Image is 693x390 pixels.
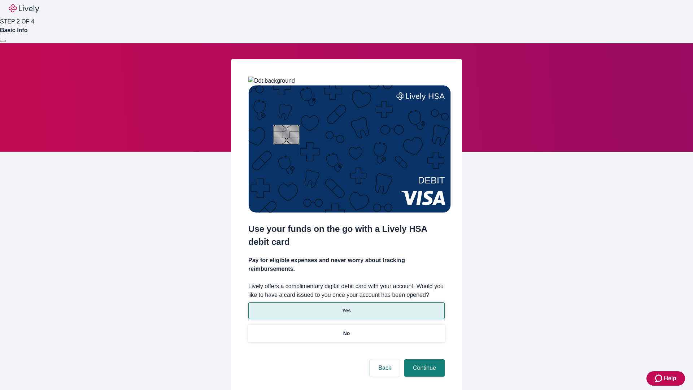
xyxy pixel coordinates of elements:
[655,374,664,383] svg: Zendesk support icon
[404,359,445,377] button: Continue
[248,77,295,85] img: Dot background
[248,256,445,273] h4: Pay for eligible expenses and never worry about tracking reimbursements.
[370,359,400,377] button: Back
[342,307,351,315] p: Yes
[248,222,445,248] h2: Use your funds on the go with a Lively HSA debit card
[248,302,445,319] button: Yes
[664,374,676,383] span: Help
[248,85,451,213] img: Debit card
[646,371,685,386] button: Zendesk support iconHelp
[9,4,39,13] img: Lively
[248,325,445,342] button: No
[248,282,445,299] label: Lively offers a complimentary digital debit card with your account. Would you like to have a card...
[343,330,350,337] p: No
